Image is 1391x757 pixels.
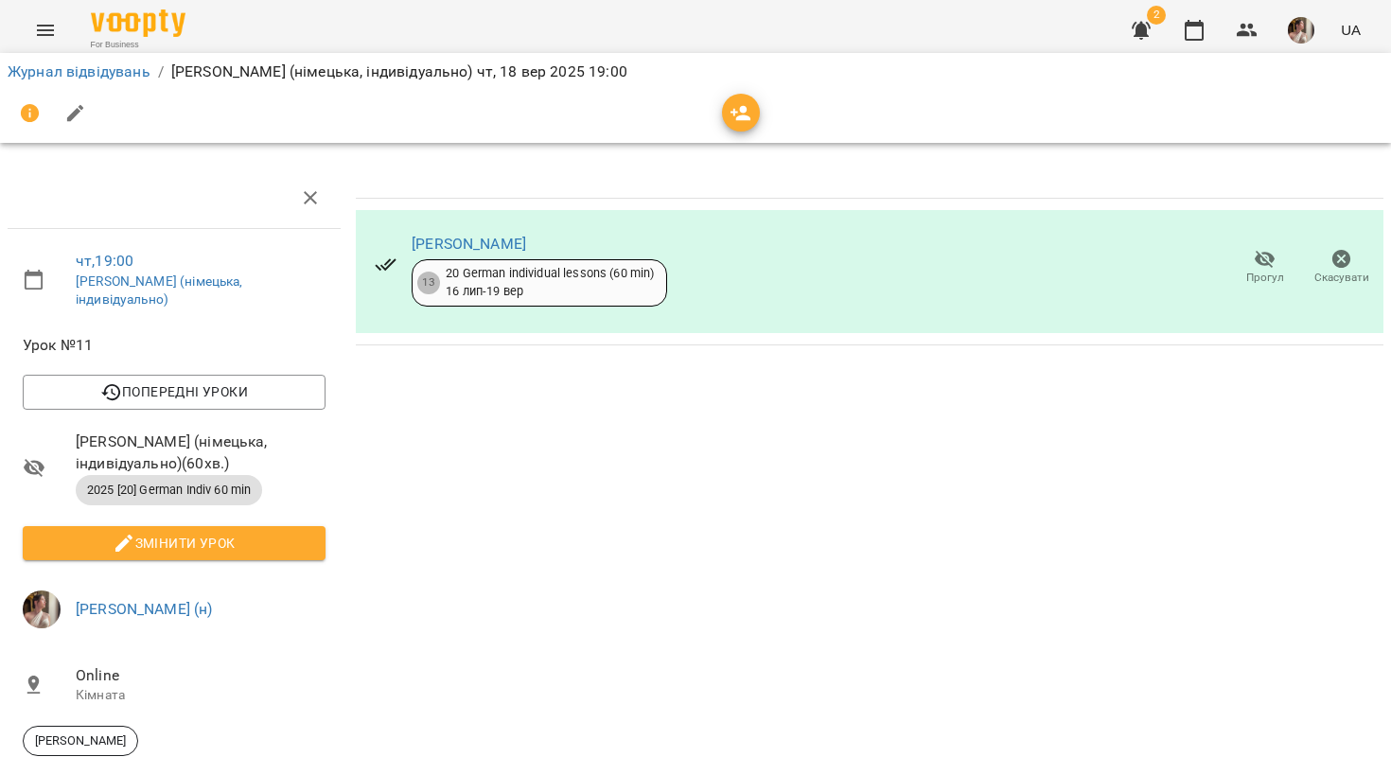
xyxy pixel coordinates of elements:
span: 2 [1147,6,1166,25]
span: [PERSON_NAME] (німецька, індивідуально) ( 60 хв. ) [76,431,326,475]
li: / [158,61,164,83]
span: [PERSON_NAME] [24,732,137,749]
span: 2025 [20] German Indiv 60 min [76,482,262,499]
button: Скасувати [1303,241,1380,294]
button: Прогул [1226,241,1303,294]
span: Змінити урок [38,532,310,555]
p: Кімната [76,686,326,705]
button: Попередні уроки [23,375,326,409]
button: Menu [23,8,68,53]
button: Змінити урок [23,526,326,560]
img: 0a4dad19eba764c2f594687fe5d0a04d.jpeg [23,590,61,628]
div: 20 German individual lessons (60 min) 16 лип - 19 вер [446,265,654,300]
span: For Business [91,39,185,51]
div: 13 [417,272,440,294]
a: [PERSON_NAME] (н) [76,600,213,618]
img: Voopty Logo [91,9,185,37]
a: чт , 19:00 [76,252,133,270]
nav: breadcrumb [8,61,1383,83]
p: [PERSON_NAME] (німецька, індивідуально) чт, 18 вер 2025 19:00 [171,61,627,83]
span: Скасувати [1314,270,1369,286]
span: Попередні уроки [38,380,310,403]
a: Журнал відвідувань [8,62,150,80]
a: [PERSON_NAME] [412,235,526,253]
div: [PERSON_NAME] [23,726,138,756]
span: Урок №11 [23,334,326,357]
button: UA [1333,12,1368,47]
a: [PERSON_NAME] (німецька, індивідуально) [76,273,243,308]
span: Прогул [1246,270,1284,286]
span: Online [76,664,326,687]
span: UA [1341,20,1361,40]
img: 0a4dad19eba764c2f594687fe5d0a04d.jpeg [1288,17,1314,44]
